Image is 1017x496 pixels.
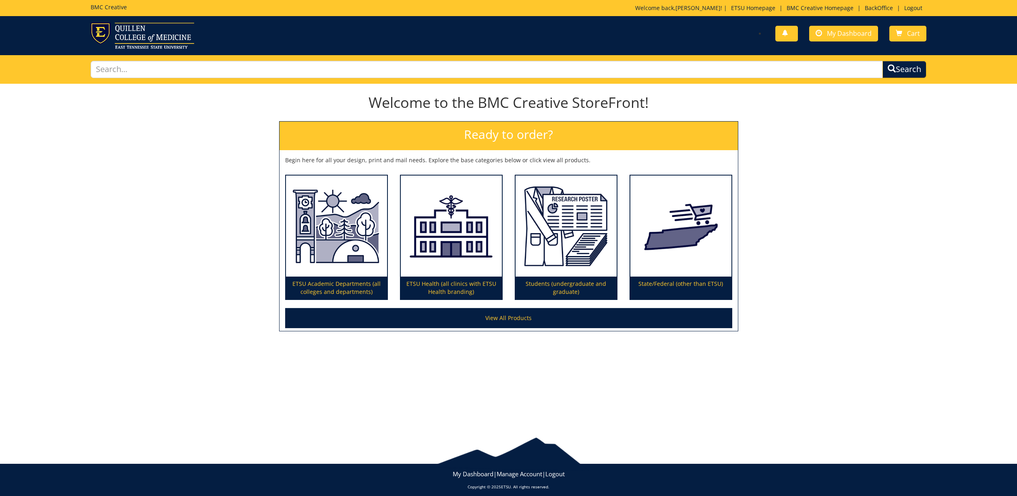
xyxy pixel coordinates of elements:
a: ETSU Health (all clinics with ETSU Health branding) [401,176,502,300]
p: Students (undergraduate and graduate) [516,277,617,299]
p: ETSU Academic Departments (all colleges and departments) [286,277,387,299]
button: Search [882,61,926,78]
h5: BMC Creative [91,4,127,10]
span: Cart [907,29,920,38]
a: BMC Creative Homepage [783,4,858,12]
a: Manage Account [497,470,542,478]
a: Logout [545,470,565,478]
img: Students (undergraduate and graduate) [516,176,617,277]
img: ETSU Health (all clinics with ETSU Health branding) [401,176,502,277]
a: State/Federal (other than ETSU) [630,176,731,300]
a: Logout [900,4,926,12]
a: ETSU Academic Departments (all colleges and departments) [286,176,387,300]
img: ETSU logo [91,23,194,49]
p: Welcome back, ! | | | | [635,4,926,12]
p: ETSU Health (all clinics with ETSU Health branding) [401,277,502,299]
a: ETSU [501,484,511,490]
p: State/Federal (other than ETSU) [630,277,731,299]
p: Begin here for all your design, print and mail needs. Explore the base categories below or click ... [285,156,732,164]
a: View All Products [285,308,732,328]
a: Cart [889,26,926,41]
a: Students (undergraduate and graduate) [516,176,617,300]
a: My Dashboard [453,470,493,478]
a: My Dashboard [809,26,878,41]
a: [PERSON_NAME] [675,4,721,12]
a: ETSU Homepage [727,4,779,12]
a: BackOffice [861,4,897,12]
h2: Ready to order? [280,122,738,150]
img: State/Federal (other than ETSU) [630,176,731,277]
input: Search... [91,61,882,78]
span: My Dashboard [827,29,872,38]
img: ETSU Academic Departments (all colleges and departments) [286,176,387,277]
h1: Welcome to the BMC Creative StoreFront! [279,95,738,111]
